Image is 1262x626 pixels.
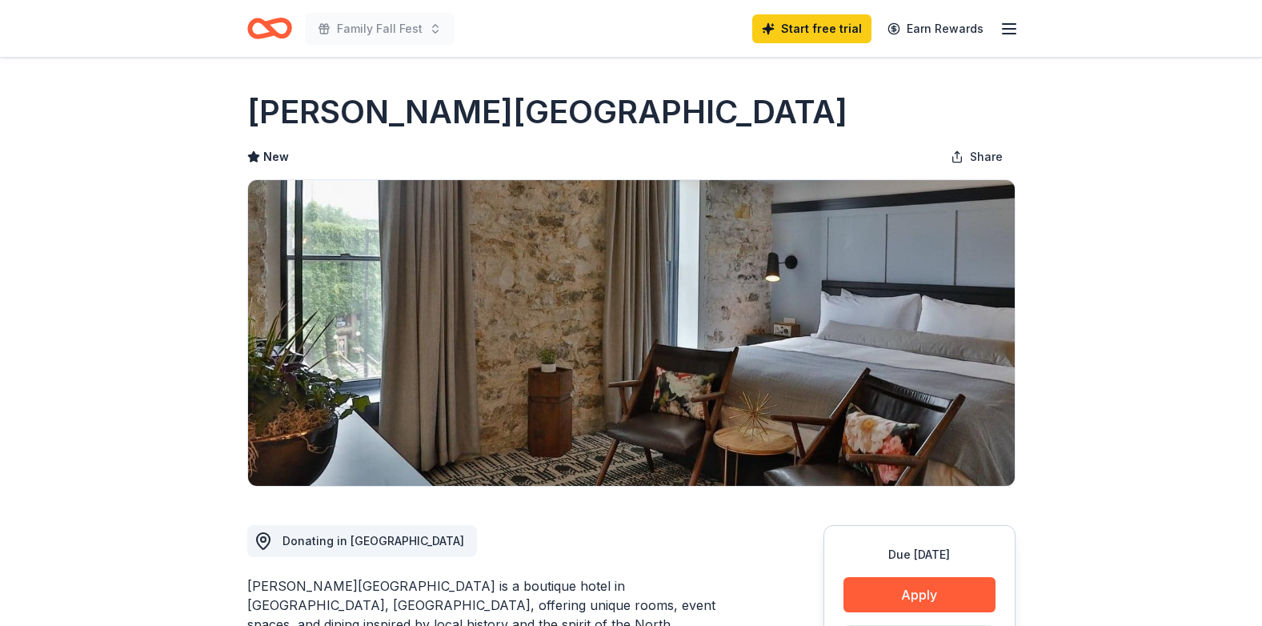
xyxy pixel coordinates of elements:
[248,180,1015,486] img: Image for Lora Hotel
[337,19,423,38] span: Family Fall Fest
[938,141,1016,173] button: Share
[843,577,996,612] button: Apply
[247,90,847,134] h1: [PERSON_NAME][GEOGRAPHIC_DATA]
[282,534,464,548] span: Donating in [GEOGRAPHIC_DATA]
[878,14,993,43] a: Earn Rewards
[843,545,996,564] div: Due [DATE]
[305,13,455,45] button: Family Fall Fest
[263,147,289,167] span: New
[247,10,292,47] a: Home
[752,14,871,43] a: Start free trial
[970,147,1003,167] span: Share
